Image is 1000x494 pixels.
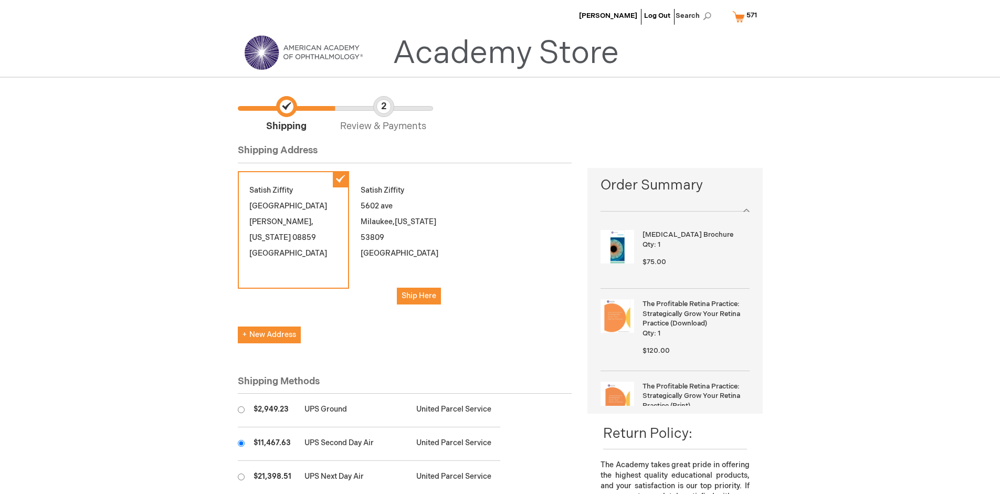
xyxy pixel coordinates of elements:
td: United Parcel Service [411,427,500,461]
a: [PERSON_NAME] [579,12,637,20]
span: Shipping [238,96,335,133]
td: United Parcel Service [411,394,500,427]
div: Shipping Methods [238,375,572,394]
div: Satish Ziffity [GEOGRAPHIC_DATA] [PERSON_NAME] 08859 [GEOGRAPHIC_DATA] [238,171,349,289]
span: $120.00 [643,346,670,355]
img: The Profitable Retina Practice: Strategically Grow Your Retina Practice (Print) [601,382,634,415]
span: , [393,217,395,226]
span: New Address [243,330,296,339]
span: [US_STATE] [249,233,291,242]
a: Log Out [644,12,670,20]
span: Review & Payments [335,96,432,133]
td: UPS Second Day Air [299,427,410,461]
img: Amblyopia Brochure [601,230,634,264]
span: Search [676,5,715,26]
span: $11,467.63 [254,438,291,447]
span: $75.00 [643,258,666,266]
a: 571 [730,7,764,26]
span: Qty [643,240,654,249]
span: [US_STATE] [395,217,436,226]
a: Academy Store [393,35,619,72]
div: Satish Ziffity 5602 ave Milaukee 53809 [GEOGRAPHIC_DATA] [349,171,460,316]
span: Ship Here [402,291,436,300]
span: Return Policy: [603,426,692,442]
td: UPS Ground [299,394,410,427]
strong: The Profitable Retina Practice: Strategically Grow Your Retina Practice (Print) [643,382,746,411]
span: $21,398.51 [254,472,291,481]
span: 1 [658,329,660,338]
button: New Address [238,327,301,343]
button: Ship Here [397,288,441,304]
strong: The Profitable Retina Practice: Strategically Grow Your Retina Practice (Download) [643,299,746,329]
span: 1 [658,240,660,249]
strong: [MEDICAL_DATA] Brochure [643,230,746,240]
img: The Profitable Retina Practice: Strategically Grow Your Retina Practice (Download) [601,299,634,333]
span: 571 [746,11,757,19]
span: , [311,217,313,226]
div: Shipping Address [238,144,572,163]
span: Order Summary [601,176,749,201]
span: Qty [643,329,654,338]
span: $2,949.23 [254,405,289,414]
